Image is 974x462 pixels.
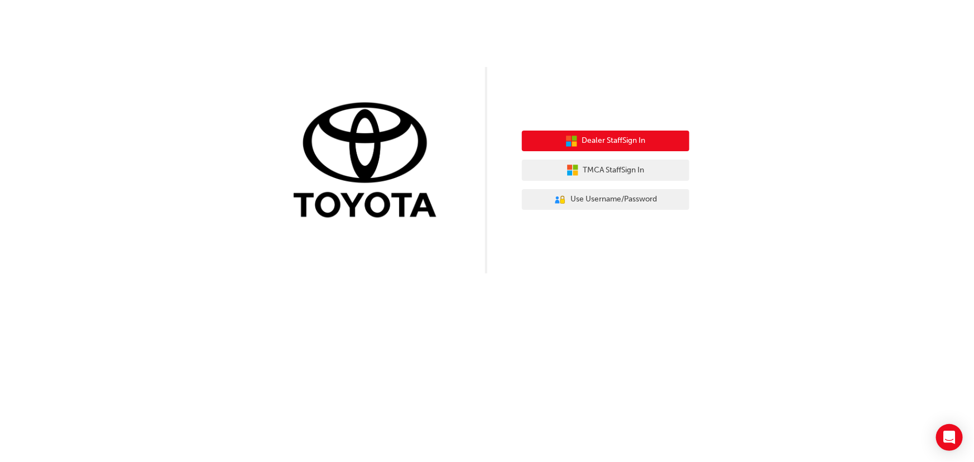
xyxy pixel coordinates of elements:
[522,189,689,210] button: Use Username/Password
[285,100,453,223] img: Trak
[522,131,689,152] button: Dealer StaffSign In
[936,424,963,451] div: Open Intercom Messenger
[582,134,646,147] span: Dealer Staff Sign In
[583,164,645,177] span: TMCA Staff Sign In
[522,160,689,181] button: TMCA StaffSign In
[570,193,657,206] span: Use Username/Password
